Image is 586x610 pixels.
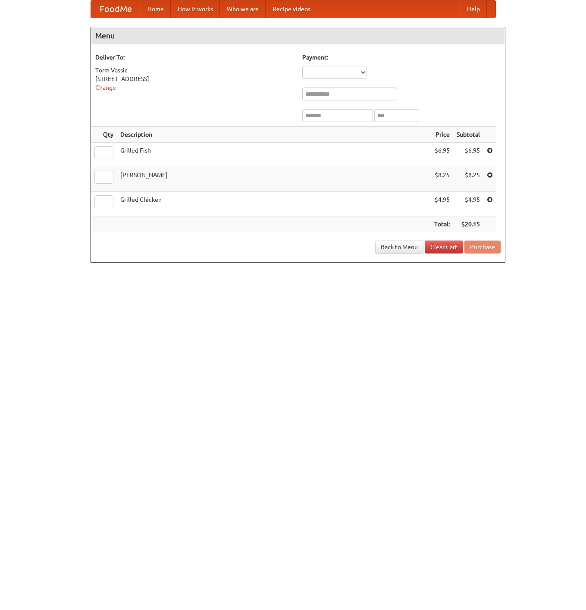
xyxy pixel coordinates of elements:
[431,216,453,232] th: Total:
[117,127,431,143] th: Description
[117,143,431,167] td: Grilled Fish
[95,53,294,62] h5: Deliver To:
[431,167,453,192] td: $8.25
[266,0,317,18] a: Recipe videos
[453,216,483,232] th: $20.15
[91,127,117,143] th: Qty
[453,143,483,167] td: $6.95
[117,192,431,216] td: Grilled Chicken
[431,192,453,216] td: $4.95
[464,241,501,253] button: Purchase
[302,53,501,62] h5: Payment:
[453,127,483,143] th: Subtotal
[453,192,483,216] td: $4.95
[425,241,463,253] a: Clear Cart
[117,167,431,192] td: [PERSON_NAME]
[431,127,453,143] th: Price
[431,143,453,167] td: $6.95
[95,75,294,83] div: [STREET_ADDRESS]
[95,66,294,75] div: Torm Vassic
[375,241,423,253] a: Back to Menu
[95,84,116,91] a: Change
[91,27,505,44] h4: Menu
[460,0,487,18] a: Help
[453,167,483,192] td: $8.25
[220,0,266,18] a: Who we are
[91,0,141,18] a: FoodMe
[141,0,171,18] a: Home
[171,0,220,18] a: How it works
